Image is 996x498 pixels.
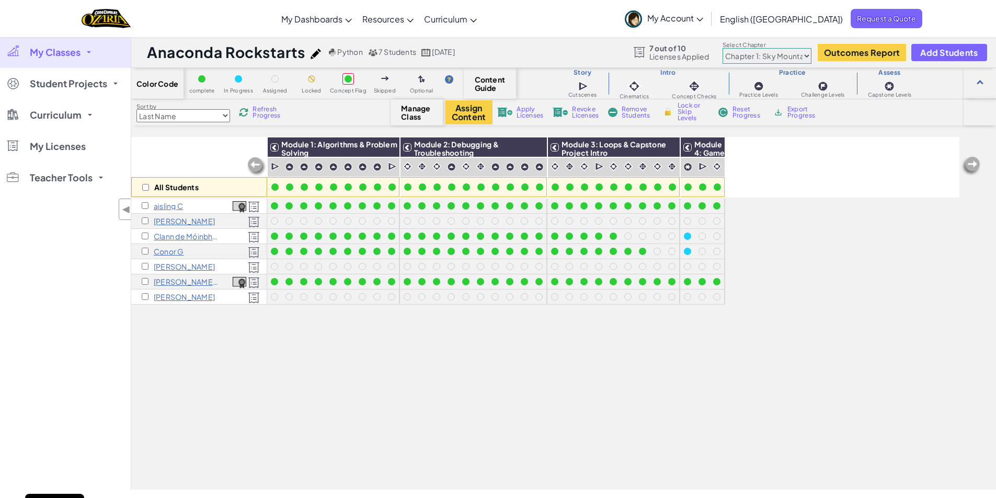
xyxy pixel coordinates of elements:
[491,163,500,171] img: IconPracticeLevel.svg
[851,9,922,28] a: Request a Quote
[233,201,246,213] img: certificate-icon.png
[728,68,856,77] h3: Practice
[568,92,597,98] span: Cutscenes
[595,161,605,172] img: IconCutscene.svg
[311,49,321,59] img: iconPencil.svg
[233,277,246,288] img: certificate-icon.png
[401,104,432,121] span: Manage Class
[608,68,728,77] h3: Intro
[445,75,453,84] img: IconHint.svg
[773,108,783,117] img: IconArchive.svg
[868,92,911,98] span: Capstone Levels
[410,88,433,94] span: Optional
[358,163,367,171] img: IconPracticeLevel.svg
[911,44,987,61] button: Add Students
[506,163,514,171] img: IconPracticeLevel.svg
[517,106,543,119] span: Apply Licenses
[414,140,499,157] span: Module 2: Debugging & Troubleshooting
[368,49,377,56] img: MultipleUsers.png
[154,293,215,301] p: Connor P
[753,81,764,91] img: IconPracticeLevel.svg
[136,102,230,111] label: Sort by
[553,108,568,117] img: IconLicenseRevoke.svg
[723,41,811,49] label: Select Chapter
[237,106,250,119] img: IconReload.svg
[625,10,642,28] img: avatar
[403,161,413,171] img: IconCinematic.svg
[154,202,183,210] p: aisling C
[417,161,427,171] img: IconInteractive.svg
[362,14,404,25] span: Resources
[300,163,308,171] img: IconPracticeLevel.svg
[550,161,560,171] img: IconCinematic.svg
[627,79,642,94] img: IconCinematic.svg
[147,42,305,62] h1: Anaconda Rockstarts
[154,183,199,191] p: All Students
[381,76,389,80] img: IconSkippedLevel.svg
[248,216,260,228] img: Licensed
[373,163,382,171] img: IconPracticeLevel.svg
[535,163,544,171] img: IconPracticeLevel.svg
[248,231,260,243] img: Licensed
[154,262,215,271] p: Ryan G
[248,277,260,288] img: Licensed
[30,173,93,182] span: Teacher Tools
[960,156,981,177] img: Arrow_Left_Inactive.png
[572,106,599,119] span: Revoke Licenses
[678,102,708,121] span: Lock or Skip Levels
[787,106,819,119] span: Export Progress
[647,13,703,24] span: My Account
[189,88,215,94] span: complete
[683,163,692,171] img: IconCapstoneLevel.svg
[609,161,619,171] img: IconCinematic.svg
[285,163,294,171] img: IconPracticeLevel.svg
[418,75,425,84] img: IconOptionalLevel.svg
[520,163,529,171] img: IconPracticeLevel.svg
[424,14,467,25] span: Curriculum
[672,94,716,99] span: Concept Checks
[720,14,843,25] span: English ([GEOGRAPHIC_DATA])
[856,68,923,77] h3: Assess
[687,79,702,94] img: IconInteractive.svg
[620,94,649,99] span: Cinematics
[608,108,617,117] img: IconRemoveStudents.svg
[649,44,709,52] span: 7 out of 10
[329,163,338,171] img: IconPracticeLevel.svg
[432,47,454,56] span: [DATE]
[248,247,260,258] img: Licensed
[246,156,267,177] img: Arrow_Left_Inactive.png
[699,161,708,172] img: IconCutscene.svg
[732,106,764,119] span: Reset Progress
[357,5,419,33] a: Resources
[82,8,130,29] img: Home
[818,81,828,91] img: IconChallengeLevel.svg
[248,262,260,273] img: Licensed
[302,88,321,94] span: Locked
[818,44,906,61] button: Outcomes Report
[374,88,396,94] span: Skipped
[329,49,337,56] img: python.png
[337,47,362,56] span: Python
[579,161,589,171] img: IconCinematic.svg
[233,275,246,287] a: View Course Completion Certificate
[623,161,633,171] img: IconCinematic.svg
[30,79,107,88] span: Student Projects
[122,202,131,217] span: ◀
[667,161,677,171] img: IconInteractive.svg
[281,14,342,25] span: My Dashboards
[271,161,281,172] img: IconCutscene.svg
[253,106,285,119] span: Refresh Progress
[662,107,673,117] img: IconLock.svg
[136,79,178,88] span: Color Code
[620,2,708,35] a: My Account
[715,5,848,33] a: English ([GEOGRAPHIC_DATA])
[276,5,357,33] a: My Dashboards
[652,161,662,171] img: IconCinematic.svg
[233,200,246,212] a: View Course Completion Certificate
[419,5,482,33] a: Curriculum
[248,292,260,304] img: Licensed
[154,232,219,240] p: Clann de Móinbhíol
[565,161,575,171] img: IconInteractive.svg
